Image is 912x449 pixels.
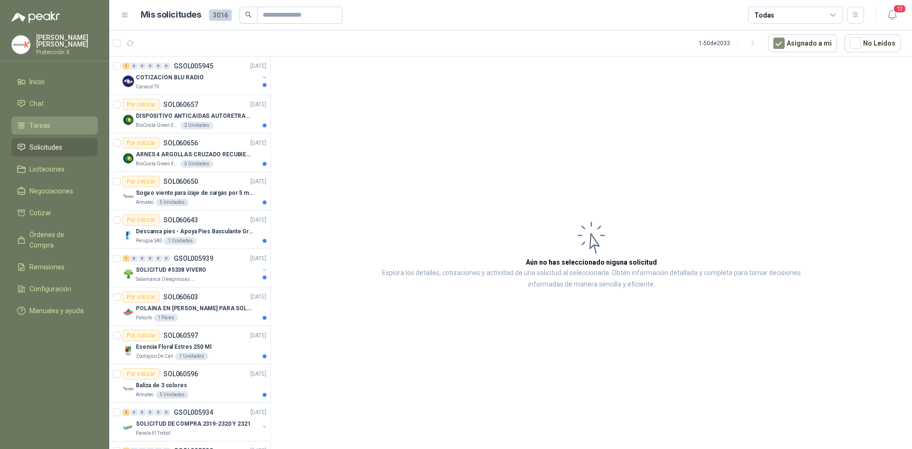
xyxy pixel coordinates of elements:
[123,253,268,283] a: 1 0 0 0 0 0 GSOL005939[DATE] Company LogoSOLICITUD #5338 VIVEROSalamanca Oleaginosas SAS
[147,409,154,416] div: 0
[136,227,254,236] p: Descansa pies - Apoya Pies Basculante Graduable Ergonómico
[29,76,45,87] span: Inicio
[699,36,760,51] div: 1 - 50 de 2033
[180,160,213,168] div: 5 Unidades
[139,63,146,69] div: 0
[29,229,89,250] span: Órdenes de Compra
[123,153,134,164] img: Company Logo
[123,255,130,262] div: 1
[209,10,232,21] span: 3016
[109,364,270,403] a: Por cotizarSOL060596[DATE] Company LogoBaliza de 3 coloresAlmatec5 Unidades
[123,176,160,187] div: Por cotizar
[163,255,170,262] div: 0
[136,420,251,429] p: SOLICITUD DE COMPRA 2319-2320 Y 2321
[11,95,98,113] a: Chat
[136,314,152,322] p: Patojito
[163,140,198,146] p: SOL060656
[155,409,162,416] div: 0
[11,302,98,320] a: Manuales y ayuda
[123,306,134,318] img: Company Logo
[250,62,266,71] p: [DATE]
[123,76,134,87] img: Company Logo
[155,63,162,69] div: 0
[175,353,208,360] div: 1 Unidades
[36,49,98,55] p: Protección X
[11,280,98,298] a: Configuración
[139,409,146,416] div: 0
[136,343,211,352] p: Esencia Floral Estres 250 Ml
[123,229,134,241] img: Company Logo
[245,11,252,18] span: search
[156,199,189,206] div: 5 Unidades
[154,314,178,322] div: 1 Pares
[163,101,198,108] p: SOL060657
[11,138,98,156] a: Solicitudes
[109,287,270,326] a: Por cotizarSOL060603[DATE] Company LogoPOLAINA EN [PERSON_NAME] PARA SOLDADOR / ADJUNTAR FICHA TE...
[754,10,774,20] div: Todas
[123,383,134,395] img: Company Logo
[11,204,98,222] a: Cotizar
[123,268,134,279] img: Company Logo
[11,160,98,178] a: Licitaciones
[123,368,160,380] div: Por cotizar
[174,409,213,416] p: GSOL005934
[250,408,266,417] p: [DATE]
[163,63,170,69] div: 0
[123,422,134,433] img: Company Logo
[136,73,204,82] p: COTIZACION BLU RADIO
[12,36,30,54] img: Company Logo
[29,262,65,272] span: Remisiones
[109,326,270,364] a: Por cotizarSOL060597[DATE] Company LogoEsencia Floral Estres 250 MlZoologico De Cali1 Unidades
[36,34,98,48] p: [PERSON_NAME] [PERSON_NAME]
[29,306,84,316] span: Manuales y ayuda
[11,258,98,276] a: Remisiones
[136,266,206,275] p: SOLICITUD #5338 VIVERO
[131,255,138,262] div: 0
[174,255,213,262] p: GSOL005939
[163,294,198,300] p: SOL060603
[11,182,98,200] a: Negociaciones
[11,226,98,254] a: Órdenes de Compra
[131,63,138,69] div: 0
[136,122,179,129] p: BioCosta Green Energy S.A.S
[136,276,196,283] p: Salamanca Oleaginosas SAS
[29,120,50,131] span: Tareas
[768,34,837,52] button: Asignado a mi
[250,331,266,340] p: [DATE]
[147,255,154,262] div: 0
[29,142,62,153] span: Solicitudes
[123,330,160,341] div: Por cotizar
[250,100,266,109] p: [DATE]
[123,345,134,356] img: Company Logo
[136,381,187,390] p: Baliza de 3 colores
[366,267,817,290] p: Explora los detalles, cotizaciones y actividad de una solicitud al seleccionarla. Obtén informaci...
[163,332,198,339] p: SOL060597
[123,409,130,416] div: 2
[250,139,266,148] p: [DATE]
[109,95,270,134] a: Por cotizarSOL060657[DATE] Company LogoDISPOSITIVO ANTICAIDAS AUTORETRACTILBioCosta Green Energy ...
[11,11,60,23] img: Logo peakr
[136,353,173,360] p: Zoologico De Cali
[893,4,906,13] span: 12
[136,189,254,198] p: Soga o viento para izaje de cargas por 5 metros
[11,116,98,134] a: Tareas
[163,178,198,185] p: SOL060650
[123,191,134,202] img: Company Logo
[136,237,162,245] p: Perugia SAS
[123,63,130,69] div: 1
[163,217,198,223] p: SOL060643
[163,409,170,416] div: 0
[174,63,213,69] p: GSOL005945
[29,186,73,196] span: Negociaciones
[136,430,171,437] p: Panela El Trébol
[136,199,154,206] p: Almatec
[131,409,138,416] div: 0
[123,114,134,125] img: Company Logo
[123,60,268,91] a: 1 0 0 0 0 0 GSOL005945[DATE] Company LogoCOTIZACION BLU RADIOCaracol TV
[136,391,154,399] p: Almatec
[141,8,201,22] h1: Mis solicitudes
[883,7,901,24] button: 12
[250,177,266,186] p: [DATE]
[164,237,197,245] div: 1 Unidades
[250,254,266,263] p: [DATE]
